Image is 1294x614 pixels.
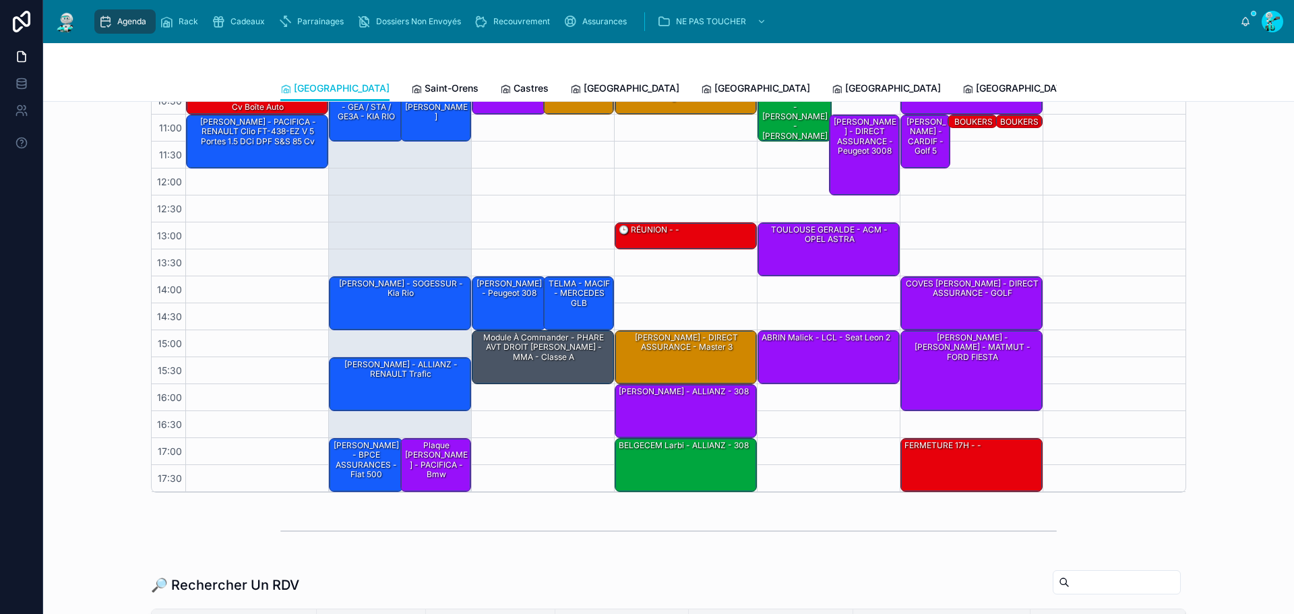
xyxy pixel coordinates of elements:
[760,332,892,344] div: ABRIN Malick - LCL - Seat leon 2
[617,332,756,354] div: [PERSON_NAME] - DIRECT ASSURANCE - master 3
[845,82,941,95] span: [GEOGRAPHIC_DATA]
[546,278,613,309] div: TELMA - MACIF - MERCEDES GLB
[187,115,328,168] div: [PERSON_NAME] - PACIFICA - RENAULT Clio FT-438-EZ V 5 Portes 1.5 dCi DPF S&S 85 cv
[570,76,679,103] a: [GEOGRAPHIC_DATA]
[330,439,402,491] div: [PERSON_NAME] - BPCE ASSURANCES - fiat 500
[332,439,402,481] div: [PERSON_NAME] - BPCE ASSURANCES - fiat 500
[274,9,353,34] a: Parrainages
[676,16,746,27] span: NE PAS TOUCHER
[54,11,78,32] img: App logo
[493,16,550,27] span: Recouvrement
[154,203,185,214] span: 12:30
[559,9,636,34] a: Assurances
[117,16,146,27] span: Agenda
[156,122,185,133] span: 11:00
[332,359,470,381] div: [PERSON_NAME] - ALLIANZ - RENAULT Trafic
[830,115,900,195] div: [PERSON_NAME] - DIRECT ASSURANCE - Peugeot 3008
[758,223,899,276] div: TOULOUSE GERALDE - ACM - OPEL ASTRA
[425,82,479,95] span: Saint-Orens
[297,16,344,27] span: Parrainages
[582,16,627,27] span: Assurances
[411,76,479,103] a: Saint-Orens
[403,439,470,481] div: Plaque [PERSON_NAME] - PACIFICA - Bmw
[701,76,810,103] a: [GEOGRAPHIC_DATA]
[758,331,899,383] div: ABRIN Malick - LCL - Seat leon 2
[151,576,299,594] h1: 🔎 Rechercher Un RDV
[472,331,613,383] div: Module à commander - PHARE AVT DROIT [PERSON_NAME] - MMA - classe A
[962,76,1072,103] a: [GEOGRAPHIC_DATA]
[154,392,185,403] span: 16:00
[330,277,470,330] div: [PERSON_NAME] - SOGESSUR - Kia rio
[154,230,185,241] span: 13:00
[615,385,756,437] div: [PERSON_NAME] - ALLIANZ - 308
[998,116,1041,167] div: BOUKERS Fatima - CIC - PICASSO C4
[330,358,470,410] div: [PERSON_NAME] - ALLIANZ - RENAULT Trafic
[996,115,1042,129] div: BOUKERS Fatima - CIC - PICASSO C4
[976,82,1072,95] span: [GEOGRAPHIC_DATA]
[617,386,750,398] div: [PERSON_NAME] - ALLIANZ - 308
[617,224,681,236] div: 🕒 RÉUNION - -
[500,76,549,103] a: Castres
[156,9,208,34] a: Rack
[154,419,185,430] span: 16:30
[208,9,274,34] a: Cadeaux
[294,82,390,95] span: [GEOGRAPHIC_DATA]
[760,62,830,152] div: [PERSON_NAME] - S.A.S. SUPREME [PERSON_NAME] - [PERSON_NAME] - [PERSON_NAME] Model Y
[903,439,983,452] div: FERMETURE 17H - -
[189,116,327,148] div: [PERSON_NAME] - PACIFICA - RENAULT Clio FT-438-EZ V 5 Portes 1.5 dCi DPF S&S 85 cv
[280,76,390,102] a: [GEOGRAPHIC_DATA]
[154,95,185,106] span: 10:30
[901,331,1042,410] div: [PERSON_NAME] - [PERSON_NAME] - MATMUT - FORD FIESTA
[154,365,185,376] span: 15:30
[89,7,1240,36] div: scrollable content
[901,115,950,168] div: [PERSON_NAME] - CARDIF - golf 5
[832,116,899,158] div: [PERSON_NAME] - DIRECT ASSURANCE - Peugeot 3008
[376,16,461,27] span: Dossiers Non Envoyés
[950,116,996,158] div: BOUKERS Fatima - CIC - C4 PICASSO
[903,278,1041,300] div: COVES [PERSON_NAME] - DIRECT ASSURANCE - GOLF
[714,82,810,95] span: [GEOGRAPHIC_DATA]
[474,278,545,300] div: [PERSON_NAME] - Peugeot 308
[154,446,185,457] span: 17:00
[470,9,559,34] a: Recouvrement
[474,332,613,363] div: Module à commander - PHARE AVT DROIT [PERSON_NAME] - MMA - classe A
[832,76,941,103] a: [GEOGRAPHIC_DATA]
[94,9,156,34] a: Agenda
[230,16,265,27] span: Cadeaux
[154,311,185,322] span: 14:30
[653,9,773,34] a: NE PAS TOUCHER
[353,9,470,34] a: Dossiers Non Envoyés
[401,439,471,491] div: Plaque [PERSON_NAME] - PACIFICA - Bmw
[544,277,614,330] div: TELMA - MACIF - MERCEDES GLB
[584,82,679,95] span: [GEOGRAPHIC_DATA]
[615,439,756,491] div: BELGECEM Larbi - ALLIANZ - 308
[617,439,750,452] div: BELGECEM Larbi - ALLIANZ - 308
[156,149,185,160] span: 11:30
[615,223,756,249] div: 🕒 RÉUNION - -
[154,338,185,349] span: 15:00
[154,176,185,187] span: 12:00
[154,472,185,484] span: 17:30
[514,82,549,95] span: Castres
[760,224,898,246] div: TOULOUSE GERALDE - ACM - OPEL ASTRA
[179,16,198,27] span: Rack
[901,277,1042,330] div: COVES [PERSON_NAME] - DIRECT ASSURANCE - GOLF
[903,332,1041,363] div: [PERSON_NAME] - [PERSON_NAME] - MATMUT - FORD FIESTA
[903,116,949,158] div: [PERSON_NAME] - CARDIF - golf 5
[154,257,185,268] span: 13:30
[472,277,545,330] div: [PERSON_NAME] - Peugeot 308
[332,278,470,300] div: [PERSON_NAME] - SOGESSUR - Kia rio
[615,331,756,383] div: [PERSON_NAME] - DIRECT ASSURANCE - master 3
[901,439,1042,491] div: FERMETURE 17H - -
[154,284,185,295] span: 14:00
[948,115,997,129] div: BOUKERS Fatima - CIC - C4 PICASSO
